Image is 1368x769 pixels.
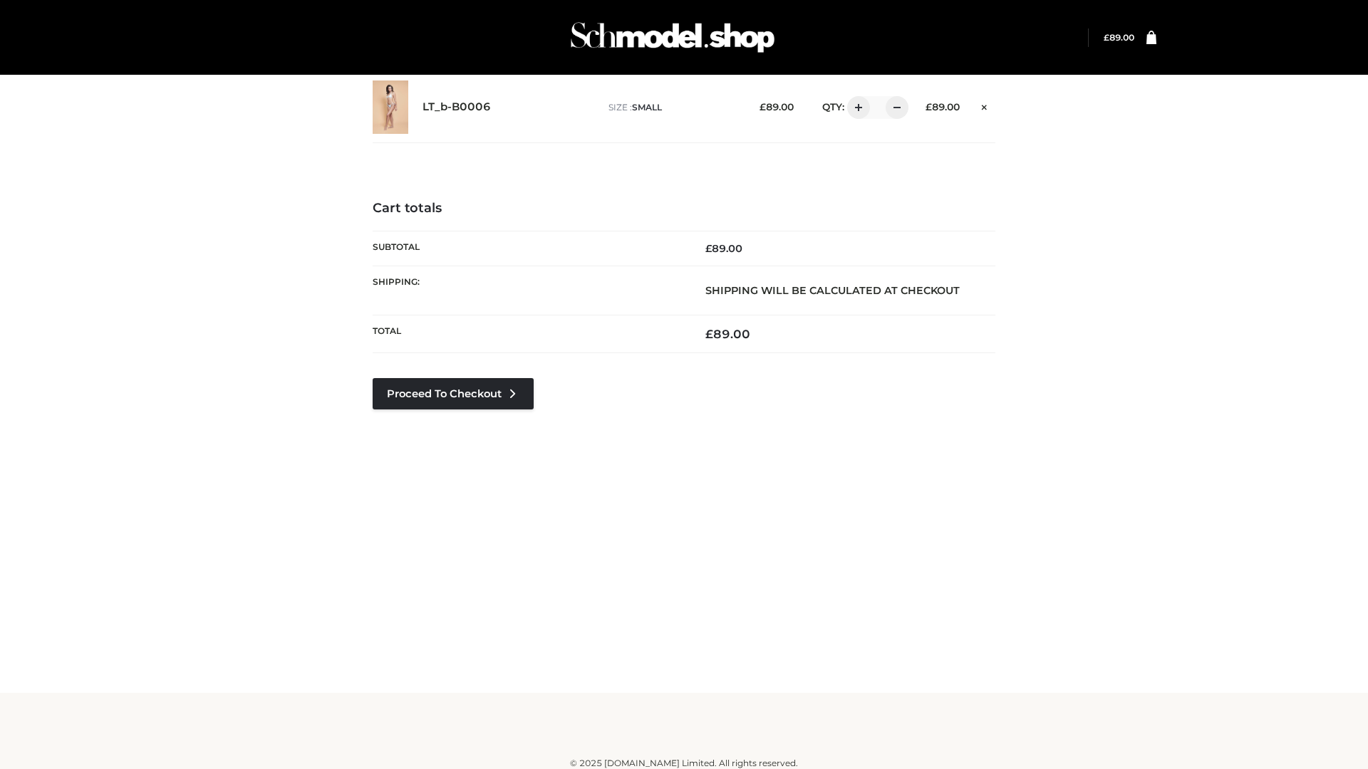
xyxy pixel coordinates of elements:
[808,96,903,119] div: QTY:
[926,101,932,113] span: £
[705,327,750,341] bdi: 89.00
[1104,32,1109,43] span: £
[1104,32,1134,43] a: £89.00
[373,201,995,216] h4: Cart totals
[974,96,995,115] a: Remove this item
[705,284,960,297] strong: Shipping will be calculated at checkout
[608,101,737,114] p: size :
[705,242,742,255] bdi: 89.00
[373,80,408,134] img: LT_b-B0006 - SMALL
[423,100,491,114] a: LT_b-B0006
[566,9,779,66] img: Schmodel Admin 964
[1104,32,1134,43] bdi: 89.00
[926,101,960,113] bdi: 89.00
[373,315,684,353] th: Total
[632,102,662,113] span: SMALL
[705,327,713,341] span: £
[373,266,684,315] th: Shipping:
[760,101,794,113] bdi: 89.00
[373,378,534,409] a: Proceed to Checkout
[760,101,766,113] span: £
[705,242,712,255] span: £
[373,231,684,266] th: Subtotal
